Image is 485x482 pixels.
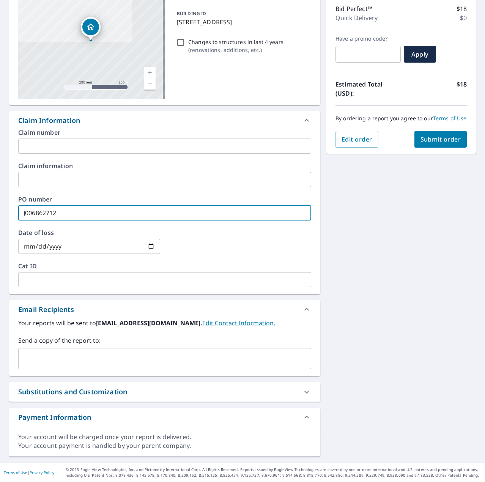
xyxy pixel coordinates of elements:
[9,300,320,318] div: Email Recipients
[96,319,202,327] b: [EMAIL_ADDRESS][DOMAIN_NAME].
[18,129,311,135] label: Claim number
[420,135,461,143] span: Submit order
[18,163,311,169] label: Claim information
[188,38,283,46] p: Changes to structures in last 4 years
[433,115,467,122] a: Terms of Use
[342,135,372,143] span: Edit order
[4,470,27,475] a: Terms of Use
[30,470,54,475] a: Privacy Policy
[457,80,467,98] p: $18
[410,50,430,58] span: Apply
[18,196,311,202] label: PO number
[177,10,206,17] p: BUILDING ID
[335,4,372,13] p: Bid Perfect™
[18,263,311,269] label: Cat ID
[335,131,378,148] button: Edit order
[81,17,101,41] div: Dropped pin, building 1, Residential property, 8646 Persea Ct Trinity, FL 34655
[335,35,401,42] label: Have a promo code?
[457,4,467,13] p: $18
[18,441,311,450] div: Your account payment is handled by your parent company.
[9,382,320,402] div: Substitutions and Customization
[335,13,378,22] p: Quick Delivery
[335,80,401,98] p: Estimated Total (USD):
[404,46,436,63] button: Apply
[18,336,311,345] label: Send a copy of the report to:
[335,115,467,122] p: By ordering a report you agree to our
[144,78,156,90] a: Current Level 17, Zoom Out
[4,470,54,475] p: |
[9,408,320,426] div: Payment Information
[18,412,91,422] div: Payment Information
[460,13,467,22] p: $0
[144,67,156,78] a: Current Level 17, Zoom In
[18,433,311,441] div: Your account will be charged once your report is delivered.
[202,319,275,327] a: EditContactInfo
[18,318,311,328] label: Your reports will be sent to
[18,387,127,397] div: Substitutions and Customization
[177,17,308,27] p: [STREET_ADDRESS]
[188,46,283,54] p: ( renovations, additions, etc. )
[18,304,74,315] div: Email Recipients
[18,230,160,236] label: Date of loss
[66,467,481,478] p: © 2025 Eagle View Technologies, Inc. and Pictometry International Corp. All Rights Reserved. Repo...
[414,131,467,148] button: Submit order
[9,111,320,129] div: Claim Information
[18,115,80,126] div: Claim Information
